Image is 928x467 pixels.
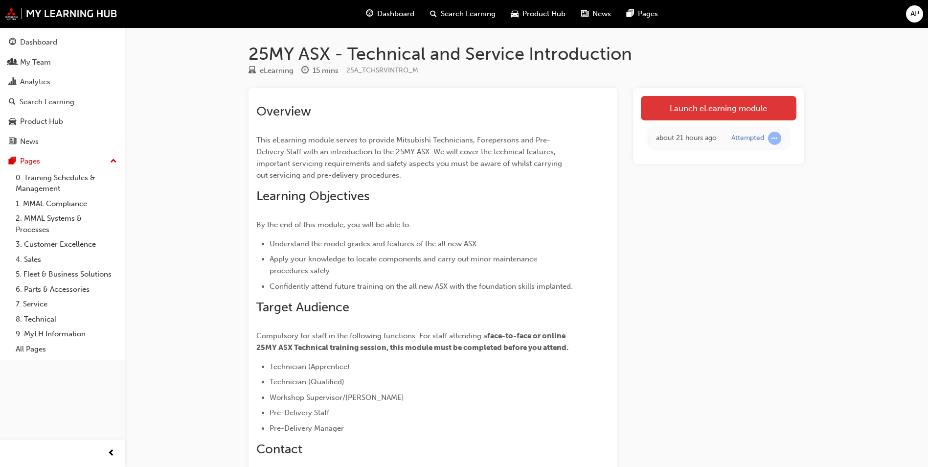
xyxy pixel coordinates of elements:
span: guage-icon [366,8,373,20]
a: 8. Technical [12,312,121,327]
span: learningRecordVerb_ATTEMPT-icon [768,132,781,145]
button: AP [906,5,923,23]
a: 2. MMAL Systems & Processes [12,211,121,237]
span: prev-icon [108,447,115,460]
span: people-icon [9,58,16,67]
span: learningResourceType_ELEARNING-icon [249,67,256,75]
span: clock-icon [301,67,309,75]
div: Product Hub [20,116,63,127]
span: Apply your knowledge to locate components and carry out minor maintenance procedures safely [270,255,539,275]
div: Attempted [731,134,764,143]
span: news-icon [9,138,16,146]
a: 6. Parts & Accessories [12,282,121,297]
span: Technician (Apprentice) [270,362,350,371]
span: pages-icon [9,157,16,166]
a: Product Hub [4,113,121,131]
a: Dashboard [4,33,121,51]
a: guage-iconDashboard [358,4,422,24]
a: car-iconProduct Hub [503,4,573,24]
span: guage-icon [9,38,16,47]
div: Type [249,65,294,77]
a: Search Learning [4,93,121,111]
span: up-icon [110,155,117,168]
span: news-icon [581,8,588,20]
a: 9. MyLH Information [12,327,121,342]
span: Dashboard [377,8,414,20]
div: Mon Sep 29 2025 16:03:04 GMT+1000 (Australian Eastern Standard Time) [656,133,717,144]
a: pages-iconPages [619,4,666,24]
span: By the end of this module, you will be able to: [256,220,411,229]
span: Workshop Supervisor/[PERSON_NAME] [270,393,404,402]
span: car-icon [511,8,519,20]
a: 1. MMAL Compliance [12,196,121,211]
a: 4. Sales [12,252,121,267]
div: My Team [20,57,51,68]
span: search-icon [430,8,437,20]
span: Product Hub [522,8,566,20]
a: 5. Fleet & Business Solutions [12,267,121,282]
span: Understand the model grades and features of the all new ASX [270,239,476,248]
div: News [20,136,39,147]
span: Contact [256,442,302,457]
a: search-iconSearch Learning [422,4,503,24]
span: car-icon [9,117,16,126]
span: pages-icon [627,8,634,20]
div: eLearning [260,65,294,76]
span: Confidently attend future training on the all new ASX with the foundation skills implanted. [270,282,573,291]
div: Duration [301,65,339,77]
span: Compulsory for staff in the following functions. For staff attending a [256,331,487,340]
span: Technician (Qualified) [270,377,344,386]
a: 3. Customer Excellence [12,237,121,252]
span: This eLearning module serves to provide Mitsubishi Technicians, Forepersons and Pre-Delivery Staf... [256,136,564,180]
span: Pages [638,8,658,20]
button: DashboardMy TeamAnalyticsSearch LearningProduct HubNews [4,31,121,152]
a: 0. Training Schedules & Management [12,170,121,196]
span: Target Audience [256,300,349,315]
div: 15 mins [313,65,339,76]
span: Learning resource code [346,66,418,74]
span: Overview [256,104,311,119]
span: chart-icon [9,78,16,87]
div: Pages [20,156,40,167]
a: All Pages [12,342,121,357]
span: Pre-Delivery Staff [270,408,329,417]
button: Pages [4,152,121,170]
div: Analytics [20,76,50,88]
a: news-iconNews [573,4,619,24]
span: News [592,8,611,20]
a: News [4,133,121,151]
span: Pre-Delivery Manager [270,424,344,433]
span: Learning Objectives [256,188,369,204]
a: Analytics [4,73,121,91]
img: mmal [5,7,117,20]
span: Search Learning [441,8,496,20]
div: Search Learning [20,96,74,108]
span: face-to-face or online 25MY ASX Technical training session, this module must be completed before ... [256,331,568,352]
a: Launch eLearning module [641,96,796,120]
a: My Team [4,53,121,71]
span: AP [910,8,919,20]
h1: 25MY ASX - Technical and Service Introduction [249,43,804,65]
div: Dashboard [20,37,57,48]
a: 7. Service [12,297,121,312]
span: search-icon [9,98,16,107]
